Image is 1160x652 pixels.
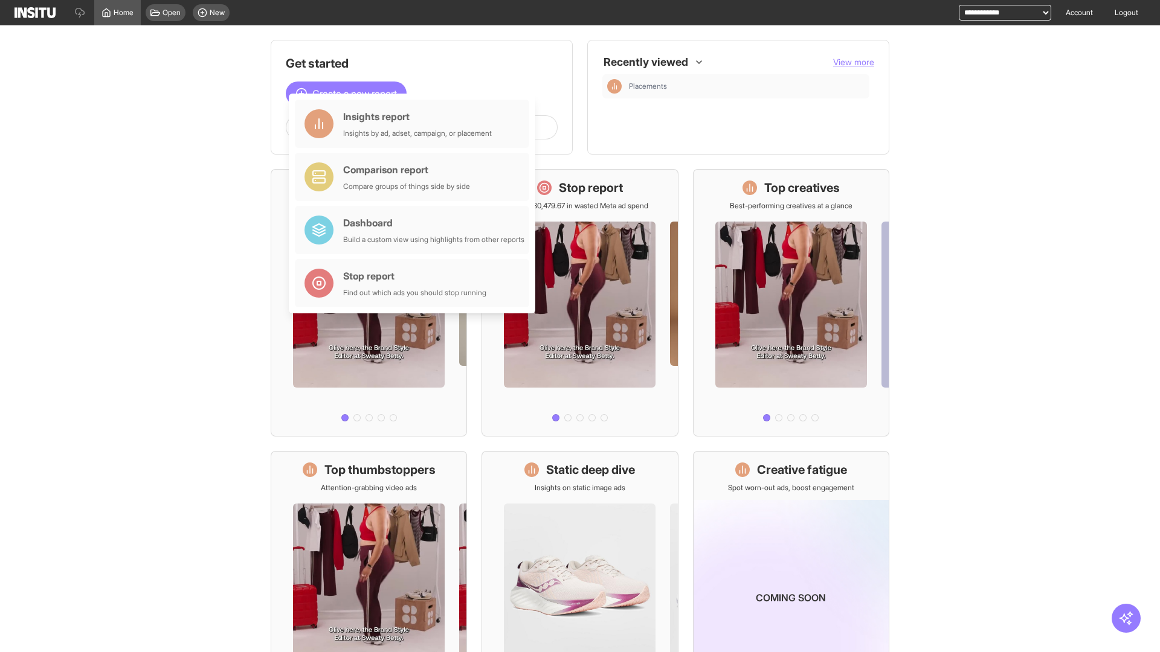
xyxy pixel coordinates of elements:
div: Compare groups of things side by side [343,182,470,191]
p: Best-performing creatives at a glance [730,201,852,211]
p: Attention-grabbing video ads [321,483,417,493]
h1: Get started [286,55,558,72]
a: Stop reportSave £30,479.67 in wasted Meta ad spend [482,169,678,436]
h1: Top thumbstoppers [324,461,436,478]
p: Insights on static image ads [535,483,625,493]
button: View more [833,56,874,68]
div: Find out which ads you should stop running [343,288,486,298]
a: Top creativesBest-performing creatives at a glance [693,169,889,436]
div: Stop report [343,269,486,283]
div: Build a custom view using highlights from other reports [343,235,524,245]
h1: Stop report [559,179,623,196]
button: Create a new report [286,81,407,106]
span: View more [833,57,874,67]
h1: Static deep dive [546,461,635,478]
div: Insights [607,79,622,94]
span: Open [163,8,181,18]
span: Placements [629,81,667,91]
img: Logo [14,7,56,18]
div: Insights by ad, adset, campaign, or placement [343,129,492,138]
span: Placements [629,81,865,91]
div: Dashboard [343,216,524,230]
span: Home [114,8,134,18]
p: Save £30,479.67 in wasted Meta ad spend [511,201,648,211]
div: Comparison report [343,162,470,177]
div: Insights report [343,109,492,124]
h1: Top creatives [764,179,840,196]
span: New [210,8,225,18]
span: Create a new report [312,86,397,101]
a: What's live nowSee all active ads instantly [271,169,467,436]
